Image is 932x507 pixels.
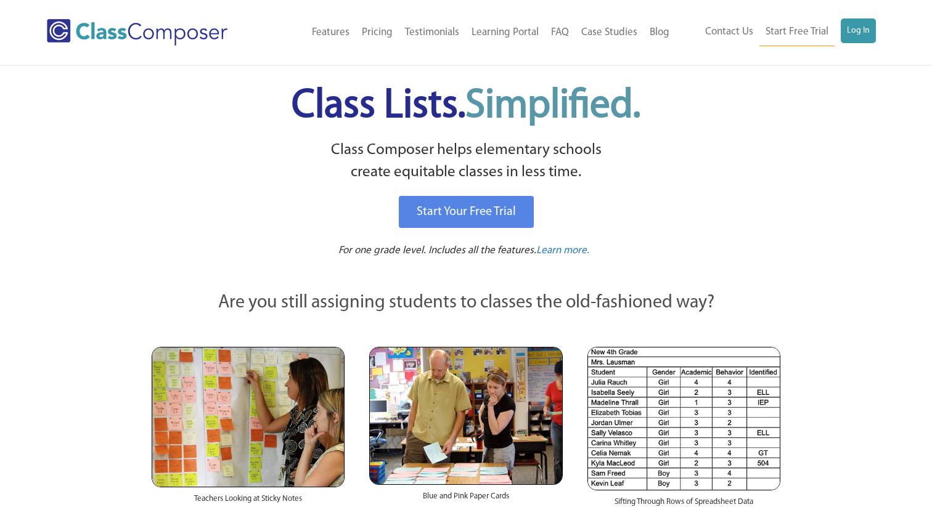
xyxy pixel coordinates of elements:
a: Start Free Trial [759,18,835,46]
a: Learning Portal [465,19,545,46]
img: Teachers Looking at Sticky Notes [152,347,345,487]
a: Testimonials [399,19,465,46]
a: Case Studies [575,19,644,46]
span: Start Your Free Trial [417,206,516,218]
nav: Header Menu [676,18,876,46]
span: Class Lists. [292,86,640,126]
a: FAQ [545,19,575,46]
span: Simplified. [465,86,640,126]
a: Contact Us [699,18,759,46]
span: Learn more. [536,245,589,256]
img: Blue and Pink Paper Cards [369,347,562,484]
span: For one grade level. Includes all the features. [338,245,536,256]
nav: Header Menu [266,19,676,46]
a: Pricing [356,19,399,46]
a: Log In [841,18,876,43]
img: Spreadsheets [587,347,780,490]
a: Blog [644,19,676,46]
a: Learn more. [536,243,589,259]
img: Class Composer [47,19,227,46]
a: Start Your Free Trial [399,196,534,228]
a: Features [306,19,356,46]
p: Are you still assigning students to classes the old-fashioned way? [152,290,780,317]
p: Class Composer helps elementary schools create equitable classes in less time. [150,139,782,184]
